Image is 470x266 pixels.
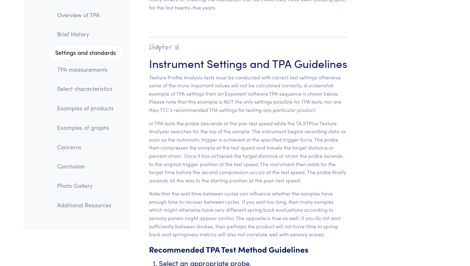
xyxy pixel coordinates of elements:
p: Texture Profile Analysis tests must be conducted with correct test settings otherwise some of the... [149,73,348,114]
a: Overview of TPA [52,8,122,22]
a: Examples of products [52,101,122,116]
p: In TPA tests the probe descends at the pre-test speed while the TA.XTPlus Texture Analyzer search... [149,119,348,185]
a: Conclusion [52,159,122,174]
a: Concerns [52,140,122,154]
a: Settings and standards [49,46,122,59]
a: Additional Resources [52,198,122,212]
a: Select characteristics [52,82,122,96]
h3: Instrument Settings and TPA Guidelines [149,55,348,71]
a: Photo Gallery [52,178,122,193]
a: Examples of graphs [52,120,122,135]
a: Brief History [52,27,122,42]
p: Note that the wait time between cycles can influence whether the samples have enough time to reco... [149,189,348,239]
a: TPA measurements [52,62,122,77]
h2: Chapter III [149,42,348,52]
h5: Recommended TPA Test Method Guidelines [149,244,348,255]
